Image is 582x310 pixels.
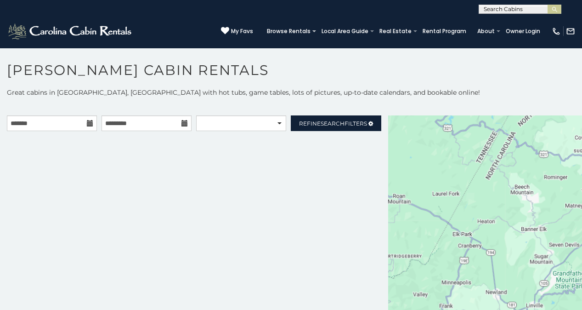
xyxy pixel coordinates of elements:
a: RefineSearchFilters [291,115,381,131]
a: Rental Program [418,25,471,38]
img: mail-regular-white.png [566,27,575,36]
span: My Favs [231,27,253,35]
a: Local Area Guide [317,25,373,38]
a: Browse Rentals [262,25,315,38]
a: About [473,25,499,38]
a: Owner Login [501,25,545,38]
img: White-1-2.png [7,22,134,40]
span: Refine Filters [299,120,367,127]
a: Real Estate [375,25,416,38]
a: My Favs [221,27,253,36]
img: phone-regular-white.png [552,27,561,36]
span: Search [321,120,345,127]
